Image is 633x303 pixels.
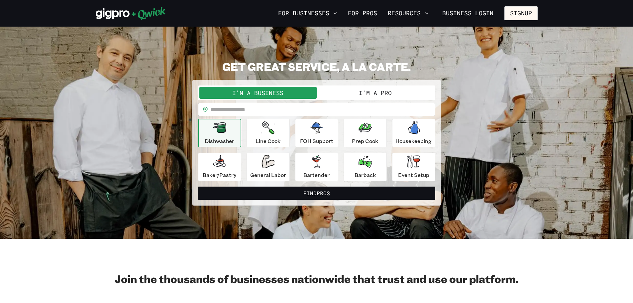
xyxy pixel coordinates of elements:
button: I'm a Pro [317,87,434,99]
button: For Businesses [275,8,340,19]
p: Prep Cook [352,137,378,145]
p: Barback [355,171,376,179]
button: Dishwasher [198,119,241,147]
p: FOH Support [300,137,333,145]
p: Dishwasher [205,137,234,145]
button: General Labor [247,153,290,181]
button: Housekeeping [392,119,435,147]
button: I'm a Business [199,87,317,99]
p: Baker/Pastry [203,171,236,179]
button: Baker/Pastry [198,153,241,181]
button: FindPros [198,187,435,200]
button: Line Cook [247,119,290,147]
p: General Labor [250,171,286,179]
p: Housekeeping [395,137,432,145]
button: Barback [344,153,387,181]
button: Prep Cook [344,119,387,147]
h2: GET GREAT SERVICE, A LA CARTE. [192,60,441,73]
p: Line Cook [256,137,280,145]
a: Business Login [437,6,499,20]
p: Event Setup [398,171,429,179]
button: Bartender [295,153,338,181]
h2: Join the thousands of businesses nationwide that trust and use our platform. [96,272,538,285]
button: Resources [385,8,431,19]
button: FOH Support [295,119,338,147]
button: Event Setup [392,153,435,181]
a: For Pros [345,8,380,19]
button: Signup [504,6,538,20]
p: Bartender [303,171,330,179]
